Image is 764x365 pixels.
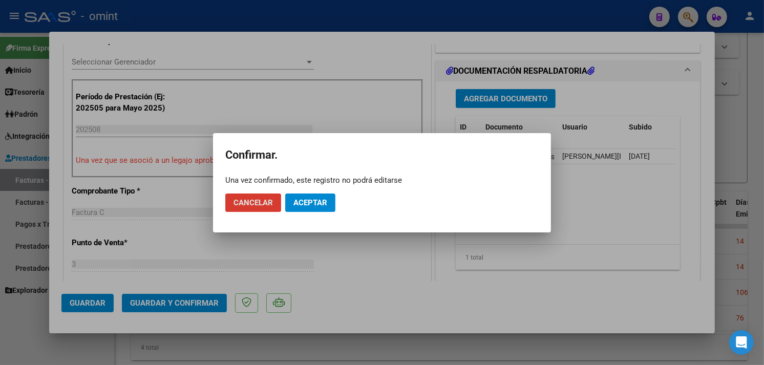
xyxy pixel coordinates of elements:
span: Aceptar [293,198,327,207]
span: Cancelar [234,198,273,207]
button: Cancelar [225,194,281,212]
button: Aceptar [285,194,335,212]
div: Una vez confirmado, este registro no podrá editarse [225,175,539,185]
h2: Confirmar. [225,145,539,165]
div: Open Intercom Messenger [729,330,754,355]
